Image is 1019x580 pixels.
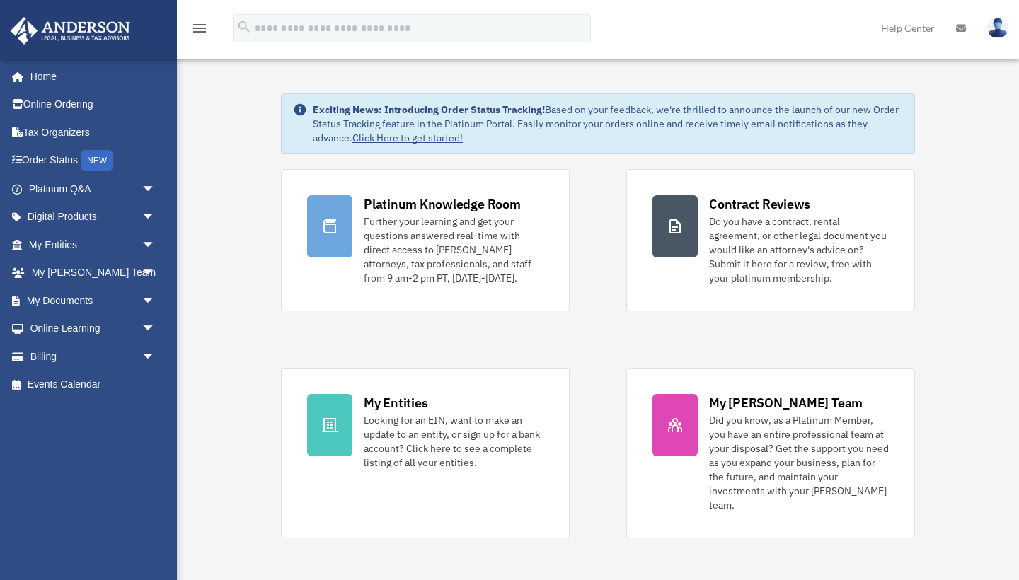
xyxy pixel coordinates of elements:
a: My [PERSON_NAME] Team Did you know, as a Platinum Member, you have an entire professional team at... [626,368,915,538]
a: Online Ordering [10,91,177,119]
div: Did you know, as a Platinum Member, you have an entire professional team at your disposal? Get th... [709,413,889,512]
a: Platinum Q&Aarrow_drop_down [10,175,177,203]
a: My Documentsarrow_drop_down [10,286,177,315]
div: Based on your feedback, we're thrilled to announce the launch of our new Order Status Tracking fe... [313,103,903,145]
a: Events Calendar [10,371,177,399]
a: Contract Reviews Do you have a contract, rental agreement, or other legal document you would like... [626,169,915,311]
div: Further your learning and get your questions answered real-time with direct access to [PERSON_NAM... [364,214,543,285]
a: Digital Productsarrow_drop_down [10,203,177,231]
a: Online Learningarrow_drop_down [10,315,177,343]
a: Home [10,62,170,91]
a: Click Here to get started! [352,132,463,144]
span: arrow_drop_down [142,259,170,288]
a: Billingarrow_drop_down [10,342,177,371]
span: arrow_drop_down [142,203,170,232]
div: Contract Reviews [709,195,810,213]
span: arrow_drop_down [142,175,170,204]
div: Platinum Knowledge Room [364,195,521,213]
i: menu [191,20,208,37]
span: arrow_drop_down [142,286,170,315]
img: User Pic [987,18,1008,38]
strong: Exciting News: Introducing Order Status Tracking! [313,103,545,116]
div: My Entities [364,394,427,412]
div: NEW [81,150,113,171]
i: search [236,19,252,35]
a: My Entitiesarrow_drop_down [10,231,177,259]
span: arrow_drop_down [142,231,170,260]
span: arrow_drop_down [142,342,170,371]
a: Order StatusNEW [10,146,177,175]
div: My [PERSON_NAME] Team [709,394,863,412]
div: Looking for an EIN, want to make an update to an entity, or sign up for a bank account? Click her... [364,413,543,470]
a: menu [191,25,208,37]
a: My Entities Looking for an EIN, want to make an update to an entity, or sign up for a bank accoun... [281,368,570,538]
a: Tax Organizers [10,118,177,146]
img: Anderson Advisors Platinum Portal [6,17,134,45]
div: Do you have a contract, rental agreement, or other legal document you would like an attorney's ad... [709,214,889,285]
span: arrow_drop_down [142,315,170,344]
a: Platinum Knowledge Room Further your learning and get your questions answered real-time with dire... [281,169,570,311]
a: My [PERSON_NAME] Teamarrow_drop_down [10,259,177,287]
